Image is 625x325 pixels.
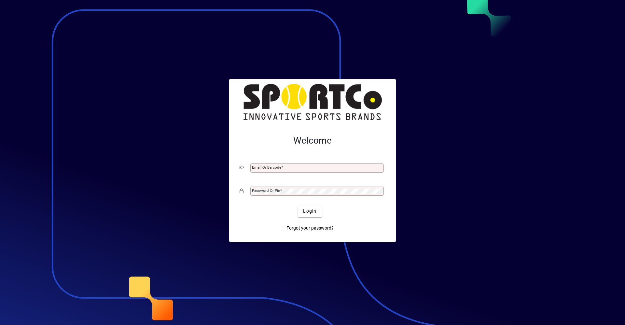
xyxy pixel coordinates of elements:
[240,135,385,146] h2: Welcome
[298,205,322,217] button: Login
[286,225,334,232] span: Forgot your password?
[284,222,336,234] a: Forgot your password?
[252,188,280,193] mat-label: Password or Pin
[252,165,281,170] mat-label: Email or Barcode
[303,208,316,215] span: Login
